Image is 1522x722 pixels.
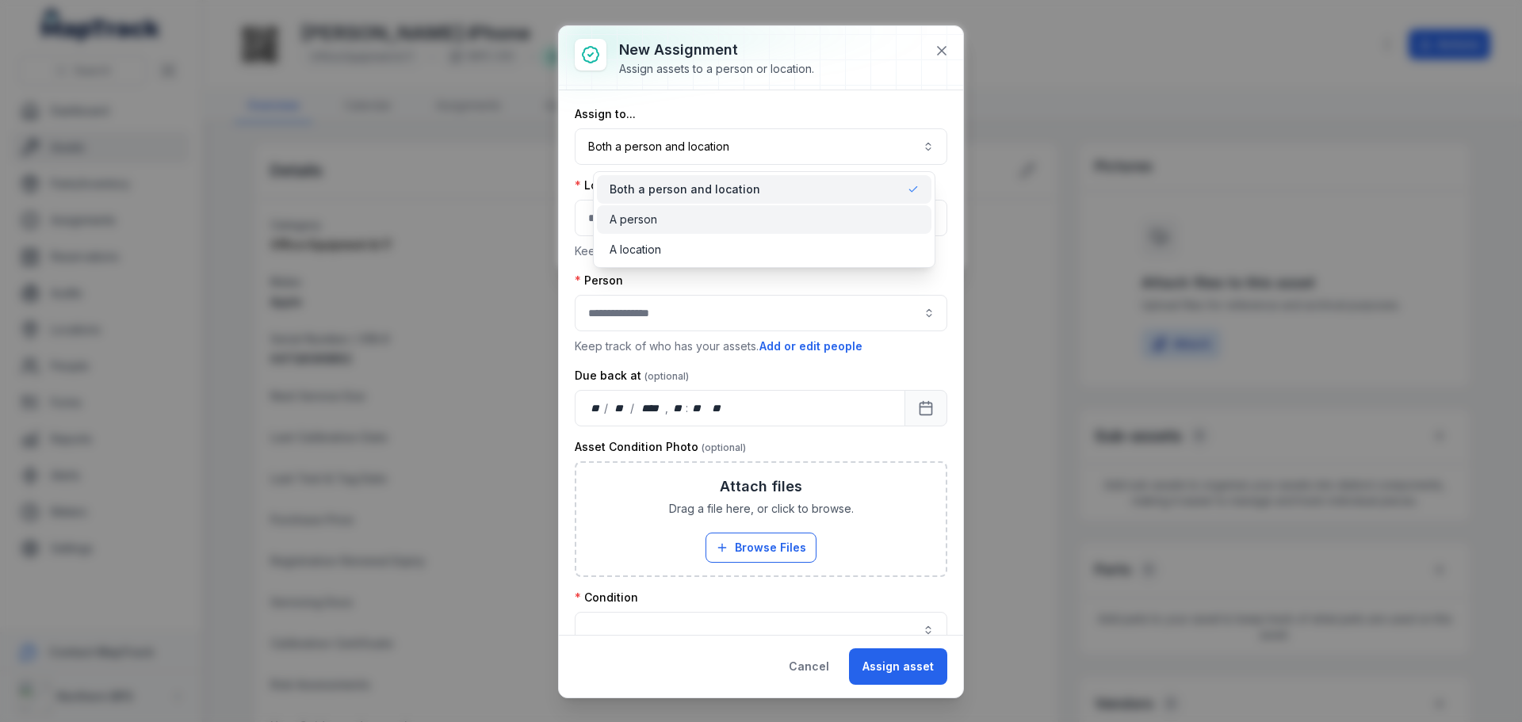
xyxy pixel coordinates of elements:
button: Both a person and location [575,128,947,165]
div: Both a person and location [593,171,935,268]
button: Browse Files [706,533,816,563]
span: Both a person and location [610,181,760,197]
span: Drag a file here, or click to browse. [669,501,854,517]
span: A location [610,242,661,258]
h3: Attach files [720,476,802,498]
label: Condition [575,590,638,605]
label: Asset Condition Photo [575,439,746,455]
span: A person [610,212,657,227]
